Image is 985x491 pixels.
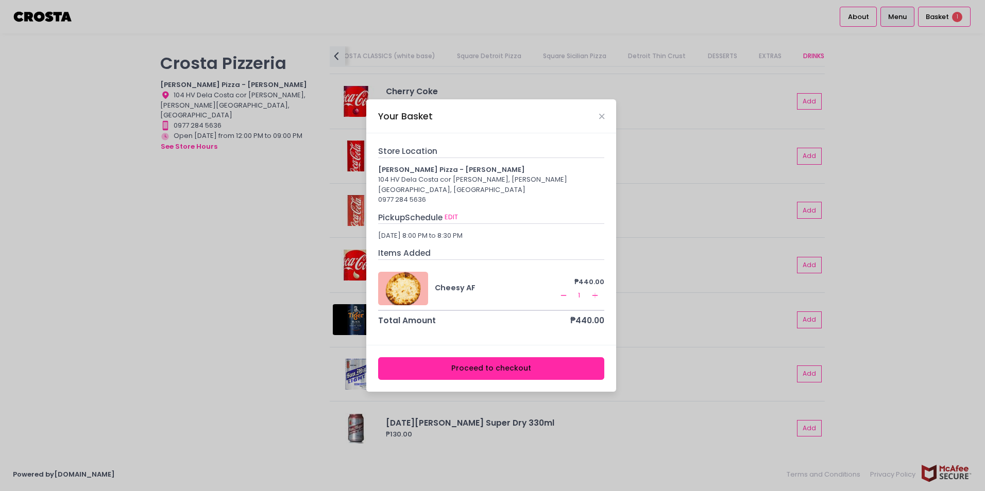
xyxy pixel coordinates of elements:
[378,314,436,326] div: Total Amount
[378,212,443,223] span: Pickup Schedule
[378,174,605,195] div: 104 HV Dela Costa cor [PERSON_NAME], [PERSON_NAME][GEOGRAPHIC_DATA], [GEOGRAPHIC_DATA]
[378,231,605,241] div: [DATE] 8:00 PM to 8:30 PM
[570,314,604,326] div: ₱440.00
[378,195,605,205] div: 0977 284 5636
[378,145,605,157] div: Store Location
[435,283,557,293] div: Cheesy AF
[378,247,605,259] div: Items Added
[599,114,604,119] button: Close
[378,357,605,380] button: Proceed to checkout
[378,165,525,174] b: [PERSON_NAME] Pizza - [PERSON_NAME]
[557,277,605,287] div: ₱440.00
[378,110,433,123] div: Your Basket
[444,212,458,223] button: EDIT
